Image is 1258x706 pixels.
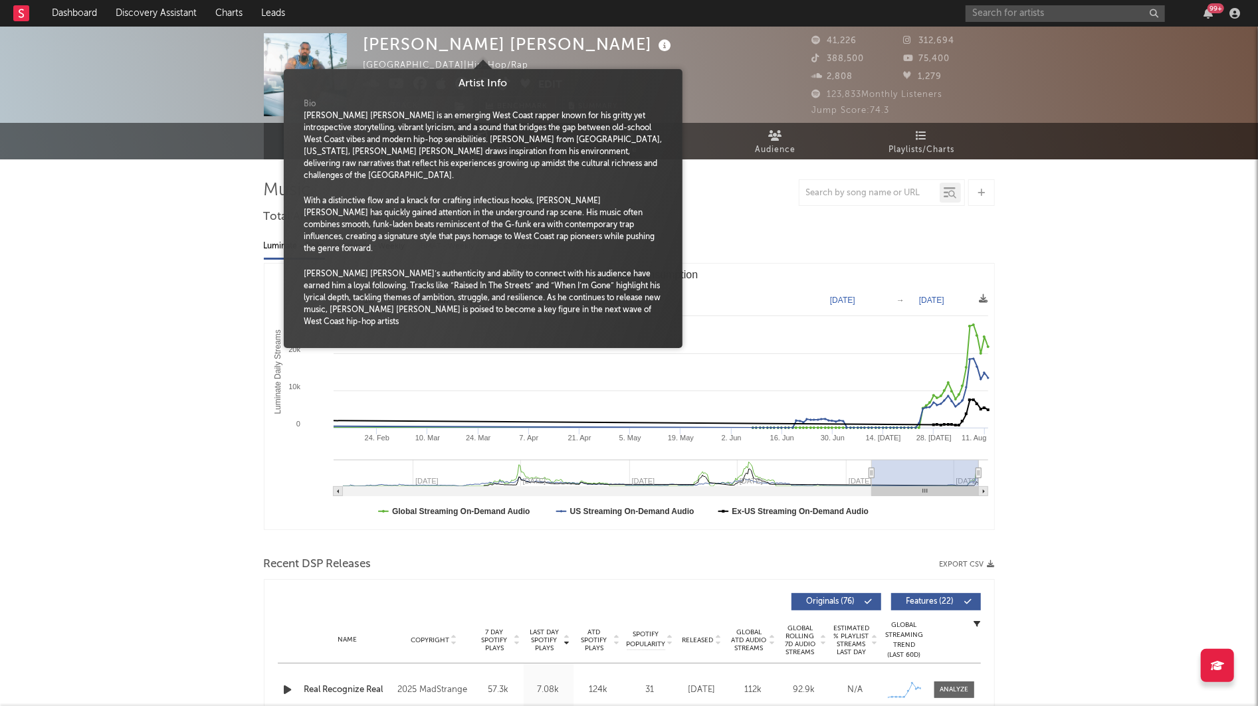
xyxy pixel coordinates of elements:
[304,110,663,182] div: [PERSON_NAME] [PERSON_NAME] is an emerging West Coast rapper known for his gritty yet introspecti...
[731,683,776,697] div: 112k
[791,593,881,610] button: Originals(76)
[397,682,470,698] div: 2025 MadStrange
[264,235,325,258] div: Luminate - Daily
[830,296,855,305] text: [DATE]
[833,624,870,656] span: Estimated % Playlist Streams Last Day
[415,434,440,442] text: 10. Mar
[568,434,591,442] text: 21. Apr
[812,37,857,45] span: 41,226
[903,54,950,63] span: 75,400
[812,106,890,115] span: Jump Score: 74.3
[833,683,878,697] div: N/A
[364,434,389,442] text: 24. Feb
[466,434,491,442] text: 24. Mar
[702,123,849,159] a: Audience
[755,142,795,158] span: Audience
[288,383,300,391] text: 10k
[577,683,620,697] div: 124k
[903,37,954,45] span: 312,694
[732,507,869,516] text: Ex-US Streaming On-Demand Audio
[812,90,943,99] span: 123,833 Monthly Listeners
[619,434,641,442] text: 5. May
[1207,3,1224,13] div: 99 +
[626,630,665,650] span: Spotify Popularity
[519,434,538,442] text: 7. Apr
[682,636,714,644] span: Released
[721,434,741,442] text: 2. Jun
[812,54,865,63] span: 388,500
[570,507,694,516] text: US Streaming On-Demand Audio
[919,296,944,305] text: [DATE]
[627,683,673,697] div: 31
[667,434,694,442] text: 19. May
[364,33,675,55] div: [PERSON_NAME] [PERSON_NAME]
[903,72,942,81] span: 1,279
[477,683,520,697] div: 57.3k
[812,72,853,81] span: 2,808
[849,123,995,159] a: Playlists/Charts
[264,209,395,225] span: Total Artist Consumption
[411,636,449,644] span: Copyright
[889,142,954,158] span: Playlists/Charts
[264,123,410,159] a: Music
[885,620,924,660] div: Global Streaming Trend (Last 60D)
[304,98,316,110] span: Bio
[940,561,995,569] button: Export CSV
[1204,8,1213,19] button: 99+
[891,593,981,610] button: Features(22)
[304,268,663,328] div: [PERSON_NAME] [PERSON_NAME]’s authenticity and ability to connect with his audience have earned h...
[304,635,391,645] div: Name
[782,683,827,697] div: 92.9k
[820,434,844,442] text: 30. Jun
[392,507,530,516] text: Global Streaming On-Demand Audio
[956,477,979,485] text: [DATE]
[288,345,300,353] text: 20k
[680,683,724,697] div: [DATE]
[966,5,1165,22] input: Search for artists
[799,188,940,199] input: Search by song name or URL
[264,557,371,573] span: Recent DSP Releases
[304,683,391,697] a: Real Recognize Real
[264,264,995,529] svg: Luminate Daily Consumption
[731,628,768,652] span: Global ATD Audio Streams
[364,58,544,74] div: [GEOGRAPHIC_DATA] | Hip-Hop/Rap
[272,329,282,414] text: Luminate Daily Streams
[865,434,900,442] text: 14. [DATE]
[527,628,562,652] span: Last Day Spotify Plays
[304,195,663,255] div: With a distinctive flow and a knack for crafting infectious hooks, [PERSON_NAME] [PERSON_NAME] ha...
[962,434,986,442] text: 11. Aug
[577,628,612,652] span: ATD Spotify Plays
[296,420,300,428] text: 0
[900,598,961,606] span: Features ( 22 )
[782,624,819,656] span: Global Rolling 7D Audio Streams
[770,434,793,442] text: 16. Jun
[294,76,673,92] div: Artist Info
[477,628,512,652] span: 7 Day Spotify Plays
[896,296,904,305] text: →
[800,598,861,606] span: Originals ( 76 )
[562,269,698,280] text: Luminate Daily Consumption
[916,434,951,442] text: 28. [DATE]
[527,683,570,697] div: 7.08k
